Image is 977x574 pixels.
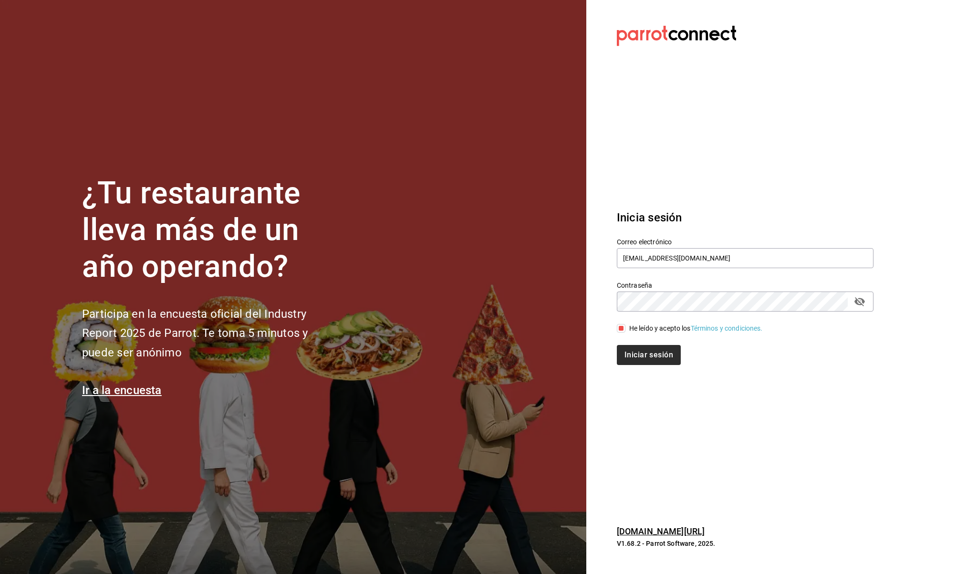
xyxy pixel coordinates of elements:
a: Términos y condiciones. [691,324,763,332]
button: Iniciar sesión [617,345,681,365]
label: Correo electrónico [617,239,873,245]
button: passwordField [852,293,868,310]
div: He leído y acepto los [629,324,763,334]
a: Ir a la encuesta [82,384,162,397]
h2: Participa en la encuesta oficial del Industry Report 2025 de Parrot. Te toma 5 minutos y puede se... [82,304,340,363]
h1: ¿Tu restaurante lleva más de un año operando? [82,175,340,285]
h3: Inicia sesión [617,209,873,226]
input: Ingresa tu correo electrónico [617,248,873,268]
a: [DOMAIN_NAME][URL] [617,526,705,536]
p: V1.68.2 - Parrot Software, 2025. [617,539,873,548]
label: Contraseña [617,282,873,289]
